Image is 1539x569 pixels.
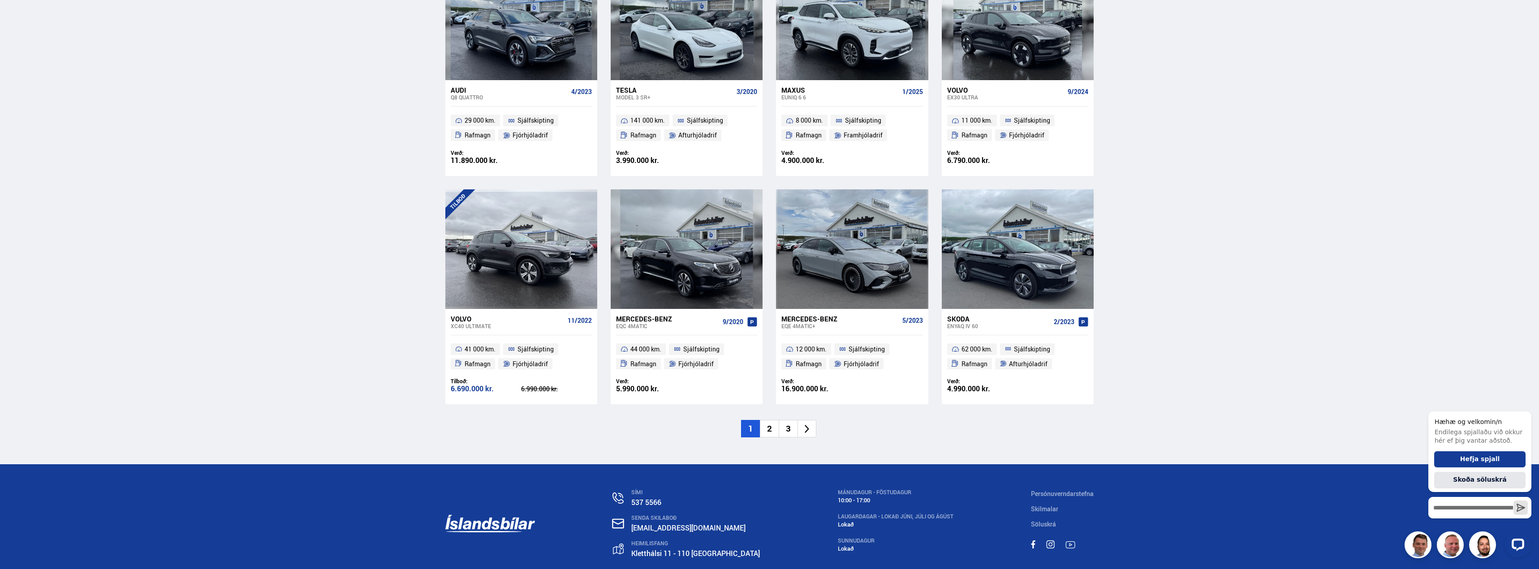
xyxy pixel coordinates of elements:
div: Lokað [838,521,953,528]
span: Rafmagn [630,130,656,141]
a: Maxus Euniq 6 6 1/2025 8 000 km. Sjálfskipting Rafmagn Framhjóladrif Verð: 4.900.000 kr. [776,80,928,176]
a: Audi Q8 QUATTRO 4/2023 29 000 km. Sjálfskipting Rafmagn Fjórhjóladrif Verð: 11.890.000 kr. [445,80,597,176]
span: Rafmagn [796,359,822,369]
div: EX30 ULTRA [947,94,1064,100]
li: 2 [760,420,779,437]
div: Volvo [451,315,564,323]
div: Skoda [947,315,1050,323]
div: Verð: [451,150,522,156]
a: Söluskrá [1031,520,1056,528]
span: Rafmagn [465,359,491,369]
div: Tesla [616,86,733,94]
div: EQE 4MATIC+ [781,323,898,329]
div: HEIMILISFANG [631,540,760,547]
div: Mercedes-Benz [616,315,719,323]
span: 41 000 km. [465,344,496,355]
span: 44 000 km. [630,344,661,355]
span: Sjálfskipting [687,115,723,126]
a: Mercedes-Benz EQE 4MATIC+ 5/2023 12 000 km. Sjálfskipting Rafmagn Fjórhjóladrif Verð: 16.900.000 kr. [776,309,928,405]
span: 8 000 km. [796,115,823,126]
div: SÍMI [631,489,760,496]
a: Skoda Enyaq iV 60 2/2023 62 000 km. Sjálfskipting Rafmagn Afturhjóladrif Verð: 4.990.000 kr. [942,309,1094,405]
div: SUNNUDAGUR [838,538,953,544]
span: 11 000 km. [961,115,992,126]
div: 11.890.000 kr. [451,157,522,164]
a: Skilmalar [1031,505,1058,513]
span: Fjórhjóladrif [513,359,548,369]
a: [EMAIL_ADDRESS][DOMAIN_NAME] [631,523,746,533]
div: 6.690.000 kr. [451,385,522,393]
span: Sjálfskipting [845,115,881,126]
span: 4/2023 [571,88,592,95]
div: Verð: [781,378,852,385]
div: 5.990.000 kr. [616,385,687,393]
img: gp4YpyYFnEr45R34.svg [613,543,624,555]
img: n0V2lOsqF3l1V2iz.svg [612,492,624,504]
a: Volvo EX30 ULTRA 9/2024 11 000 km. Sjálfskipting Rafmagn Fjórhjóladrif Verð: 6.790.000 kr. [942,80,1094,176]
div: MÁNUDAGUR - FÖSTUDAGUR [838,489,953,496]
div: Mercedes-Benz [781,315,898,323]
div: 10:00 - 17:00 [838,497,953,504]
span: Rafmagn [630,359,656,369]
span: Fjórhjóladrif [844,359,879,369]
span: Afturhjóladrif [678,130,717,141]
div: 6.990.000 kr. [521,386,592,392]
div: Volvo [947,86,1064,94]
span: Sjálfskipting [517,344,554,355]
span: Sjálfskipting [1014,344,1050,355]
div: Lokað [838,545,953,552]
div: Verð: [781,150,852,156]
div: 4.900.000 kr. [781,157,852,164]
img: nHj8e-n-aHgjukTg.svg [612,518,624,529]
span: Framhjóladrif [844,130,883,141]
img: FbJEzSuNWCJXmdc-.webp [1406,533,1433,560]
div: 3.990.000 kr. [616,157,687,164]
a: Tesla Model 3 SR+ 3/2020 141 000 km. Sjálfskipting Rafmagn Afturhjóladrif Verð: 3.990.000 kr. [611,80,763,176]
div: Q8 QUATTRO [451,94,568,100]
span: 9/2020 [723,318,743,325]
div: Verð: [947,378,1018,385]
li: 1 [741,420,760,437]
span: 1/2025 [902,88,923,95]
div: Euniq 6 6 [781,94,898,100]
span: Sjálfskipting [1014,115,1050,126]
a: Volvo XC40 ULTIMATE 11/2022 41 000 km. Sjálfskipting Rafmagn Fjórhjóladrif Tilboð: 6.690.000 kr. ... [445,309,597,405]
span: 11/2022 [568,317,592,324]
span: 141 000 km. [630,115,665,126]
iframe: LiveChat chat widget [1421,395,1535,565]
span: Sjálfskipting [683,344,720,355]
a: Mercedes-Benz EQC 4MATIC 9/2020 44 000 km. Sjálfskipting Rafmagn Fjórhjóladrif Verð: 5.990.000 kr. [611,309,763,405]
span: Afturhjóladrif [1009,359,1048,369]
span: Rafmagn [961,359,987,369]
span: 9/2024 [1068,88,1088,95]
span: Rafmagn [796,130,822,141]
div: Enyaq iV 60 [947,323,1050,329]
div: Verð: [616,378,687,385]
span: 2/2023 [1054,318,1074,325]
span: Rafmagn [465,130,491,141]
a: 537 5566 [631,497,661,507]
span: 62 000 km. [961,344,992,355]
div: Verð: [616,150,687,156]
div: SENDA SKILABOÐ [631,515,760,521]
div: Verð: [947,150,1018,156]
span: Rafmagn [961,130,987,141]
span: 29 000 km. [465,115,496,126]
span: Fjórhjóladrif [678,359,714,369]
div: XC40 ULTIMATE [451,323,564,329]
li: 3 [779,420,798,437]
div: Tilboð: [451,378,522,385]
a: Kletthálsi 11 - 110 [GEOGRAPHIC_DATA] [631,548,760,558]
div: Audi [451,86,568,94]
span: Fjórhjóladrif [1009,130,1044,141]
span: 3/2020 [737,88,757,95]
a: Persónuverndarstefna [1031,489,1094,498]
span: 5/2023 [902,317,923,324]
div: 16.900.000 kr. [781,385,852,393]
